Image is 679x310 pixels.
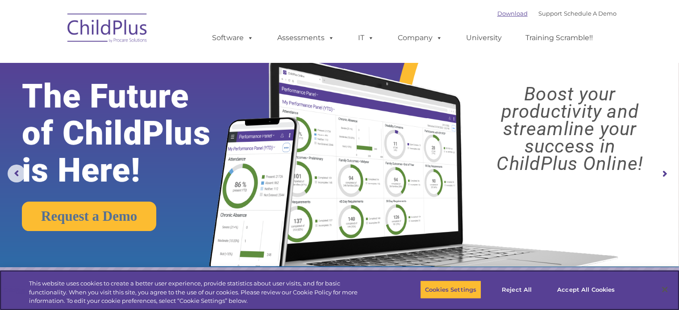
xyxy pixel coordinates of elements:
[497,10,617,17] font: |
[469,85,671,172] rs-layer: Boost your productivity and streamline your success in ChildPlus Online!
[517,29,602,47] a: Training Scramble!!
[22,78,239,189] rs-layer: The Future of ChildPlus is Here!
[457,29,511,47] a: University
[420,280,481,299] button: Cookies Settings
[124,95,162,102] span: Phone number
[538,10,562,17] a: Support
[552,280,620,299] button: Accept All Cookies
[124,59,151,66] span: Last name
[268,29,343,47] a: Assessments
[655,280,675,299] button: Close
[29,279,374,306] div: This website uses cookies to create a better user experience, provide statistics about user visit...
[63,7,152,52] img: ChildPlus by Procare Solutions
[564,10,617,17] a: Schedule A Demo
[497,10,528,17] a: Download
[203,29,262,47] a: Software
[489,280,545,299] button: Reject All
[349,29,383,47] a: IT
[389,29,451,47] a: Company
[22,202,156,231] a: Request a Demo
